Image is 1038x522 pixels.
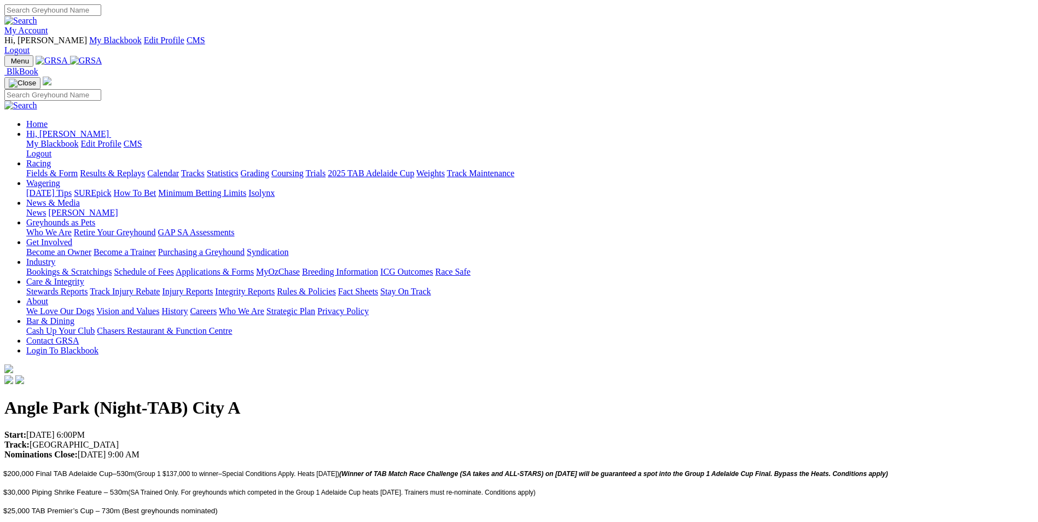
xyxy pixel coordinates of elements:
[26,247,91,257] a: Become an Owner
[162,287,213,296] a: Injury Reports
[26,257,55,266] a: Industry
[305,169,326,178] a: Trials
[26,129,111,138] a: Hi, [PERSON_NAME]
[26,267,1034,277] div: Industry
[271,169,304,178] a: Coursing
[435,267,470,276] a: Race Safe
[247,247,288,257] a: Syndication
[97,326,232,335] a: Chasers Restaurant & Function Centre
[26,297,48,306] a: About
[26,287,88,296] a: Stewards Reports
[338,287,378,296] a: Fact Sheets
[26,119,48,129] a: Home
[74,188,111,198] a: SUREpick
[26,208,46,217] a: News
[70,56,102,66] img: GRSA
[4,77,40,89] button: Toggle navigation
[26,316,74,326] a: Bar & Dining
[317,306,369,316] a: Privacy Policy
[9,79,36,88] img: Close
[302,267,378,276] a: Breeding Information
[4,375,13,384] img: facebook.svg
[4,26,48,35] a: My Account
[4,36,87,45] span: Hi, [PERSON_NAME]
[15,375,24,384] img: twitter.svg
[26,169,1034,178] div: Racing
[26,208,1034,218] div: News & Media
[3,507,218,515] span: $25,000 TAB Premier’s Cup – 730m (Best greyhounds nominated)
[158,188,246,198] a: Minimum Betting Limits
[248,188,275,198] a: Isolynx
[81,139,121,148] a: Edit Profile
[4,398,1034,418] h1: Angle Park (Night-TAB) City A
[11,57,29,65] span: Menu
[26,159,51,168] a: Racing
[135,470,888,478] span: (Group 1 $137,000 to winner–Special Conditions Apply. Heats [DATE])
[94,247,156,257] a: Become a Trainer
[26,326,95,335] a: Cash Up Your Club
[26,336,79,345] a: Contact GRSA
[219,306,264,316] a: Who We Are
[26,139,1034,159] div: Hi, [PERSON_NAME]
[339,470,888,478] i: (Winner of TAB Match Race Challenge (SA takes and ALL-STARS) on [DATE] will be guaranteed a spot ...
[26,188,72,198] a: [DATE] Tips
[158,228,235,237] a: GAP SA Assessments
[26,129,109,138] span: Hi, [PERSON_NAME]
[26,169,78,178] a: Fields & Form
[4,101,37,111] img: Search
[36,56,68,66] img: GRSA
[26,267,112,276] a: Bookings & Scratchings
[89,36,142,45] a: My Blackbook
[4,67,38,76] a: BlkBook
[447,169,514,178] a: Track Maintenance
[4,430,1034,460] p: [DATE] 6:00PM [GEOGRAPHIC_DATA] [DATE] 9:00 AM
[26,228,72,237] a: Who We Are
[3,488,128,496] span: $30,000 Piping Shrike Feature – 530m
[266,306,315,316] a: Strategic Plan
[26,228,1034,237] div: Greyhounds as Pets
[4,440,30,449] strong: Track:
[26,306,94,316] a: We Love Our Dogs
[26,287,1034,297] div: Care & Integrity
[74,228,156,237] a: Retire Your Greyhound
[4,89,101,101] input: Search
[4,430,26,439] strong: Start:
[416,169,445,178] a: Weights
[187,36,205,45] a: CMS
[161,306,188,316] a: History
[256,267,300,276] a: MyOzChase
[4,450,78,459] strong: Nominations Close:
[80,169,145,178] a: Results & Replays
[4,4,101,16] input: Search
[26,247,1034,257] div: Get Involved
[190,306,217,316] a: Careers
[26,188,1034,198] div: Wagering
[26,149,51,158] a: Logout
[48,208,118,217] a: [PERSON_NAME]
[26,139,79,148] a: My Blackbook
[26,237,72,247] a: Get Involved
[380,287,431,296] a: Stay On Track
[328,169,414,178] a: 2025 TAB Adelaide Cup
[4,45,30,55] a: Logout
[124,139,142,148] a: CMS
[26,326,1034,336] div: Bar & Dining
[3,469,135,478] span: $200,000 Final TAB Adelaide Cup–530m
[26,277,84,286] a: Care & Integrity
[181,169,205,178] a: Tracks
[26,218,95,227] a: Greyhounds as Pets
[26,178,60,188] a: Wagering
[26,346,98,355] a: Login To Blackbook
[128,489,536,496] span: (SA Trained Only. For greyhounds which competed in the Group 1 Adelaide Cup heats [DATE]. Trainer...
[7,67,38,76] span: BlkBook
[26,306,1034,316] div: About
[96,306,159,316] a: Vision and Values
[207,169,239,178] a: Statistics
[215,287,275,296] a: Integrity Reports
[147,169,179,178] a: Calendar
[4,364,13,373] img: logo-grsa-white.png
[43,77,51,85] img: logo-grsa-white.png
[144,36,184,45] a: Edit Profile
[4,36,1034,55] div: My Account
[277,287,336,296] a: Rules & Policies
